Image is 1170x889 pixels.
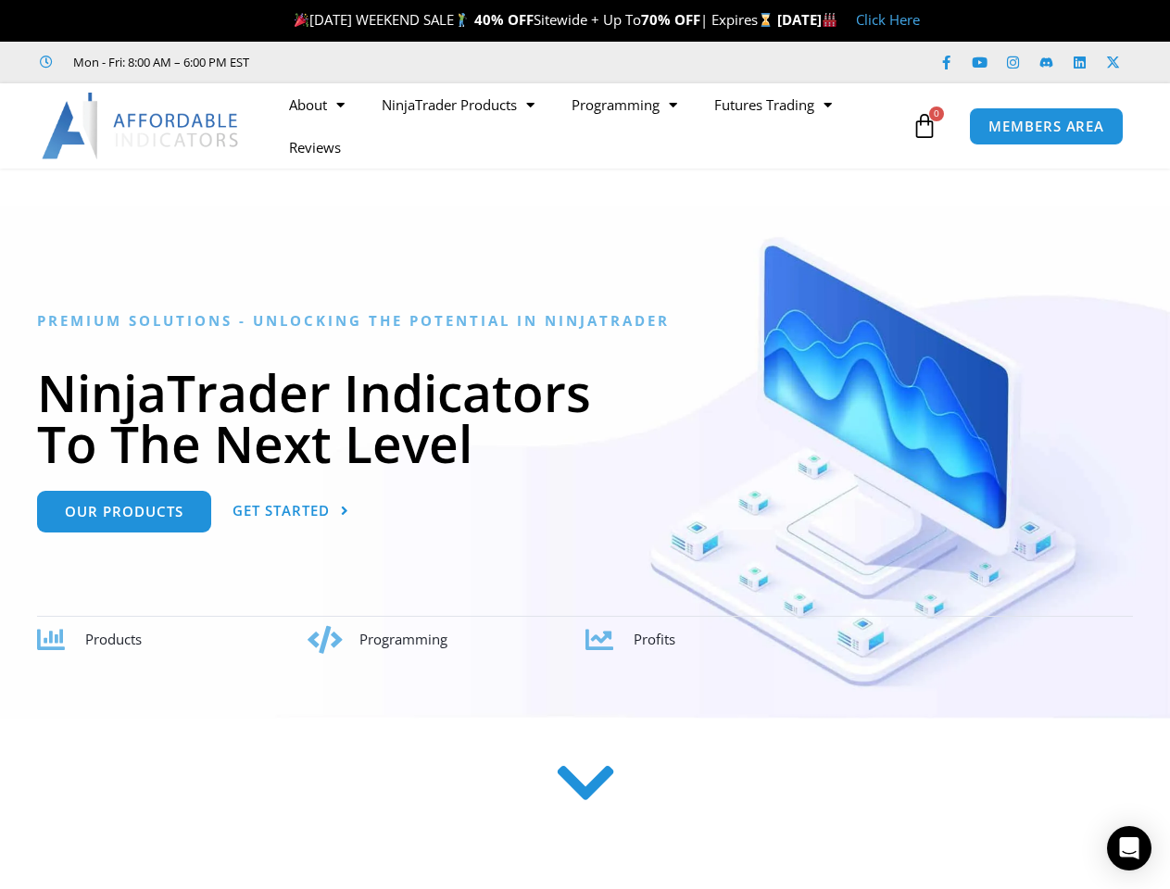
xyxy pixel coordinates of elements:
[233,491,349,532] a: Get Started
[65,505,183,519] span: Our Products
[359,630,447,648] span: Programming
[363,83,553,126] a: NinjaTrader Products
[270,126,359,169] a: Reviews
[969,107,1124,145] a: MEMBERS AREA
[884,99,965,153] a: 0
[270,83,363,126] a: About
[42,93,241,159] img: LogoAI | Affordable Indicators – NinjaTrader
[270,83,907,169] nav: Menu
[455,13,469,27] img: 🏌️‍♂️
[275,53,553,71] iframe: Customer reviews powered by Trustpilot
[641,10,700,29] strong: 70% OFF
[553,83,696,126] a: Programming
[823,13,837,27] img: 🏭
[37,312,1133,330] h6: Premium Solutions - Unlocking the Potential in NinjaTrader
[233,504,330,518] span: Get Started
[988,119,1104,133] span: MEMBERS AREA
[759,13,773,27] img: ⌛
[777,10,837,29] strong: [DATE]
[929,106,944,121] span: 0
[696,83,850,126] a: Futures Trading
[290,10,776,29] span: [DATE] WEEKEND SALE Sitewide + Up To | Expires
[474,10,534,29] strong: 40% OFF
[295,13,308,27] img: 🎉
[37,367,1133,469] h1: NinjaTrader Indicators To The Next Level
[856,10,920,29] a: Click Here
[1107,826,1151,870] div: Open Intercom Messenger
[634,630,675,648] span: Profits
[37,491,211,532] a: Our Products
[85,630,142,648] span: Products
[69,51,249,73] span: Mon - Fri: 8:00 AM – 6:00 PM EST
